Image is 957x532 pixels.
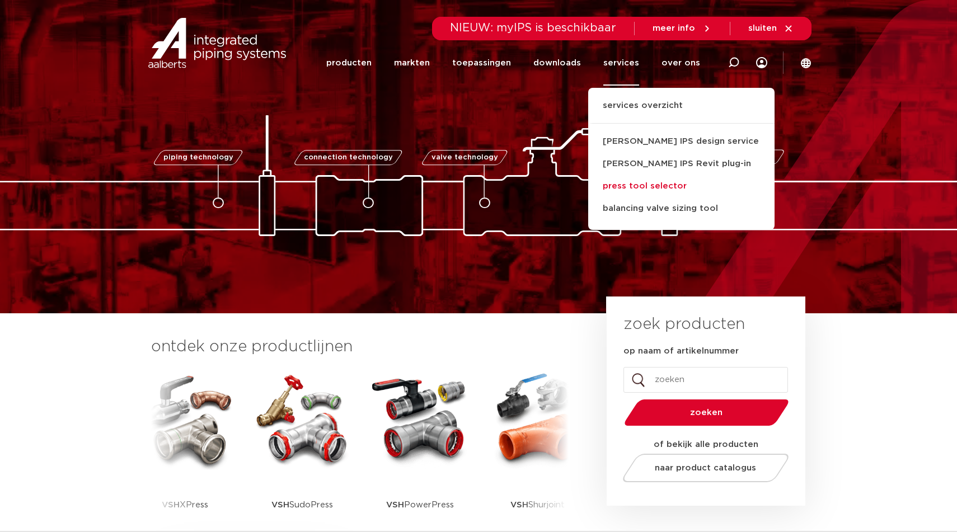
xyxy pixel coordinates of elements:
[588,197,775,220] a: balancing valve sizing tool
[756,40,767,86] div: my IPS
[394,40,430,86] a: markten
[654,440,758,449] strong: of bekijk alle producten
[450,22,616,34] span: NIEUW: myIPS is beschikbaar
[588,99,775,124] a: services overzicht
[326,40,700,86] nav: Menu
[151,336,569,358] h3: ontdek onze productlijnen
[623,313,745,336] h3: zoek producten
[588,175,775,197] a: press tool selector
[623,367,788,393] input: zoeken
[386,501,404,509] strong: VSH
[431,154,498,161] span: valve technology
[748,24,777,32] span: sluiten
[326,40,372,86] a: producten
[623,346,739,357] label: op naam of artikelnummer
[452,40,511,86] a: toepassingen
[588,130,775,153] a: [PERSON_NAME] IPS design service
[653,24,695,32] span: meer info
[662,40,700,86] a: over ons
[510,501,528,509] strong: VSH
[304,154,393,161] span: connection technology
[603,40,639,86] a: services
[533,40,581,86] a: downloads
[653,23,712,34] a: meer info
[271,501,289,509] strong: VSH
[748,23,794,34] a: sluiten
[588,153,775,175] a: [PERSON_NAME] IPS Revit plug-in
[655,464,757,472] span: naar product catalogus
[620,454,792,482] a: naar product catalogus
[163,154,233,161] span: piping technology
[620,398,794,427] button: zoeken
[653,408,760,417] span: zoeken
[162,501,180,509] strong: VSH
